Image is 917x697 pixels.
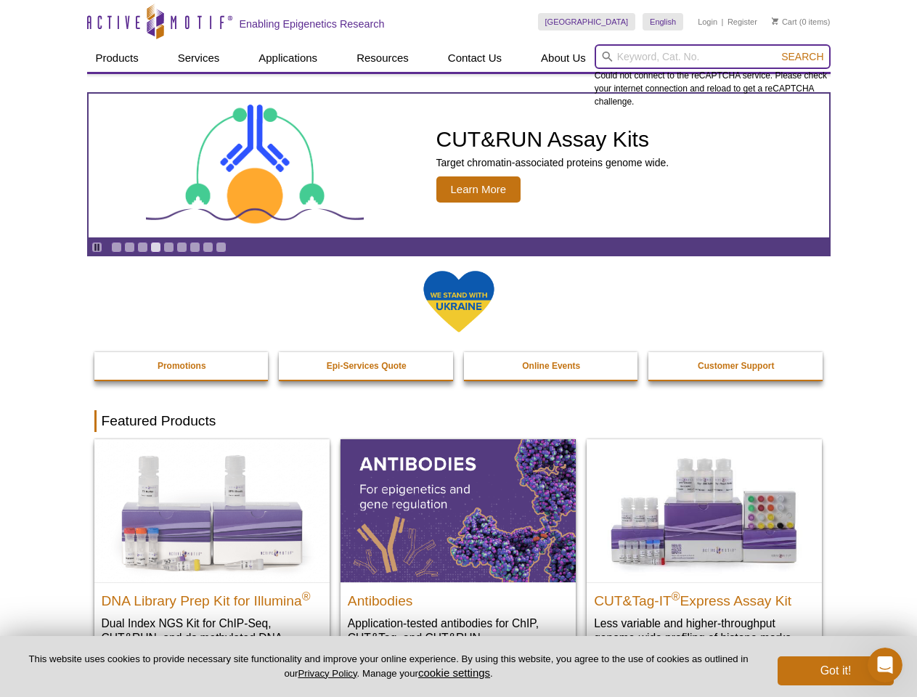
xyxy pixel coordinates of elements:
[216,242,227,253] a: Go to slide 9
[348,587,568,608] h2: Antibodies
[698,17,717,27] a: Login
[595,44,831,108] div: Could not connect to the reCAPTCHA service. Please check your internet connection and reload to g...
[94,410,823,432] h2: Featured Products
[341,439,576,659] a: All Antibodies Antibodies Application-tested antibodies for ChIP, CUT&Tag, and CUT&RUN.
[158,361,206,371] strong: Promotions
[23,653,754,680] p: This website uses cookies to provide necessary site functionality and improve your online experie...
[240,17,385,30] h2: Enabling Epigenetics Research
[439,44,510,72] a: Contact Us
[89,94,829,237] a: CUT&RUN Assay Kits CUT&RUN Assay Kits Target chromatin-associated proteins genome wide. Learn More
[250,44,326,72] a: Applications
[176,242,187,253] a: Go to slide 6
[532,44,595,72] a: About Us
[169,44,229,72] a: Services
[672,590,680,602] sup: ®
[102,587,322,608] h2: DNA Library Prep Kit for Illumina
[91,242,102,253] a: Toggle autoplay
[587,439,822,659] a: CUT&Tag-IT® Express Assay Kit CUT&Tag-IT®Express Assay Kit Less variable and higher-throughput ge...
[94,439,330,582] img: DNA Library Prep Kit for Illumina
[436,129,669,150] h2: CUT&RUN Assay Kits
[89,94,829,237] article: CUT&RUN Assay Kits
[594,616,815,645] p: Less variable and higher-throughput genome-wide profiling of histone marks​.
[146,99,364,232] img: CUT&RUN Assay Kits
[538,13,636,30] a: [GEOGRAPHIC_DATA]
[698,361,774,371] strong: Customer Support
[595,44,831,69] input: Keyword, Cat. No.
[111,242,122,253] a: Go to slide 1
[594,587,815,608] h2: CUT&Tag-IT Express Assay Kit
[522,361,580,371] strong: Online Events
[781,51,823,62] span: Search
[772,17,778,25] img: Your Cart
[341,439,576,582] img: All Antibodies
[348,616,568,645] p: Application-tested antibodies for ChIP, CUT&Tag, and CUT&RUN.
[302,590,311,602] sup: ®
[87,44,147,72] a: Products
[777,50,828,63] button: Search
[298,668,356,679] a: Privacy Policy
[772,17,797,27] a: Cart
[418,667,490,679] button: cookie settings
[464,352,640,380] a: Online Events
[150,242,161,253] a: Go to slide 4
[279,352,455,380] a: Epi-Services Quote
[728,17,757,27] a: Register
[102,616,322,660] p: Dual Index NGS Kit for ChIP-Seq, CUT&RUN, and ds methylated DNA assays.
[124,242,135,253] a: Go to slide 2
[868,648,902,682] iframe: Intercom live chat
[348,44,417,72] a: Resources
[327,361,407,371] strong: Epi-Services Quote
[436,176,521,203] span: Learn More
[94,439,330,674] a: DNA Library Prep Kit for Illumina DNA Library Prep Kit for Illumina® Dual Index NGS Kit for ChIP-...
[163,242,174,253] a: Go to slide 5
[772,13,831,30] li: (0 items)
[587,439,822,582] img: CUT&Tag-IT® Express Assay Kit
[436,156,669,169] p: Target chromatin-associated proteins genome wide.
[423,269,495,334] img: We Stand With Ukraine
[189,242,200,253] a: Go to slide 7
[94,352,270,380] a: Promotions
[722,13,724,30] li: |
[203,242,213,253] a: Go to slide 8
[643,13,683,30] a: English
[778,656,894,685] button: Got it!
[648,352,824,380] a: Customer Support
[137,242,148,253] a: Go to slide 3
